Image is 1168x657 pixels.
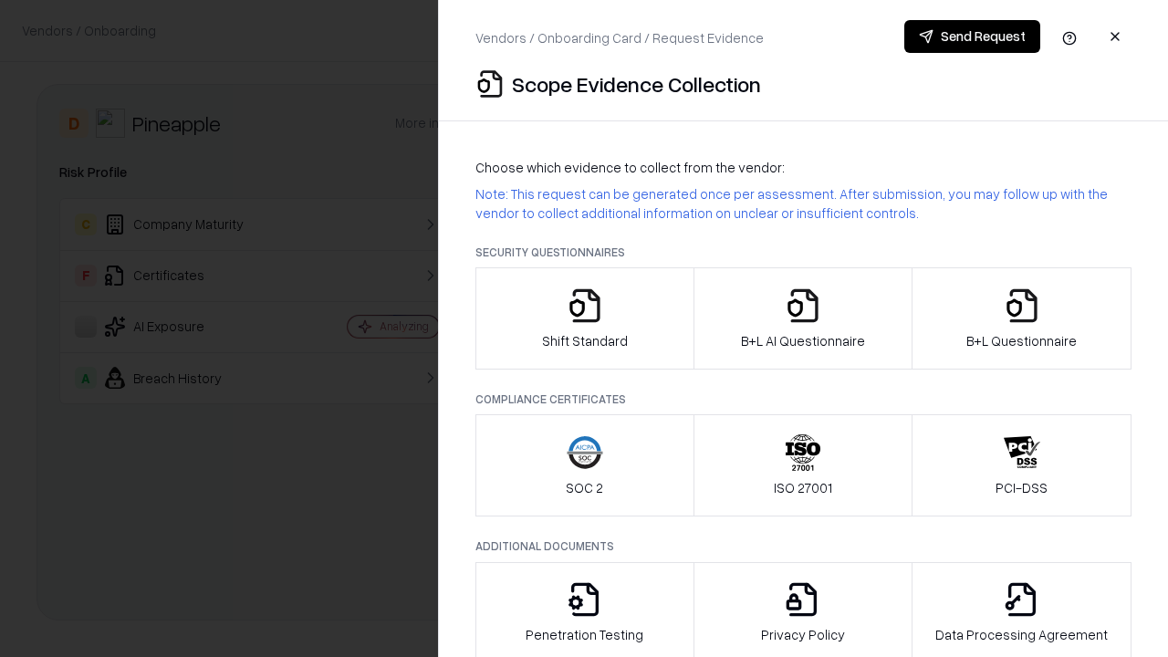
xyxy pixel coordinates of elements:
p: Compliance Certificates [475,391,1131,407]
p: Data Processing Agreement [935,625,1108,644]
p: Choose which evidence to collect from the vendor: [475,158,1131,177]
p: ISO 27001 [774,478,832,497]
p: Additional Documents [475,538,1131,554]
button: SOC 2 [475,414,694,516]
p: Vendors / Onboarding Card / Request Evidence [475,28,764,47]
button: B+L AI Questionnaire [693,267,913,370]
p: Note: This request can be generated once per assessment. After submission, you may follow up with... [475,184,1131,223]
button: ISO 27001 [693,414,913,516]
button: Shift Standard [475,267,694,370]
button: Send Request [904,20,1040,53]
p: Penetration Testing [526,625,643,644]
p: B+L Questionnaire [966,331,1077,350]
button: B+L Questionnaire [912,267,1131,370]
p: PCI-DSS [996,478,1048,497]
p: SOC 2 [566,478,603,497]
p: Privacy Policy [761,625,845,644]
p: B+L AI Questionnaire [741,331,865,350]
button: PCI-DSS [912,414,1131,516]
p: Scope Evidence Collection [512,69,761,99]
p: Security Questionnaires [475,245,1131,260]
p: Shift Standard [542,331,628,350]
